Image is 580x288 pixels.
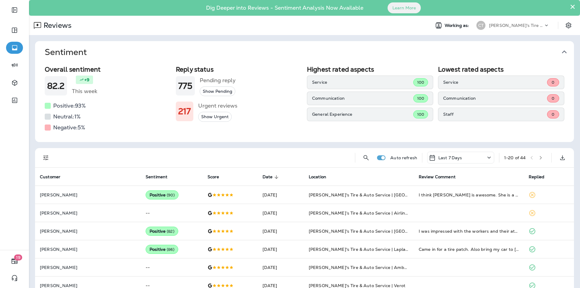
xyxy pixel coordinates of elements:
[504,155,526,160] div: 1 - 20 of 44
[417,80,424,85] span: 100
[141,258,203,277] td: --
[40,211,136,215] p: [PERSON_NAME]
[438,66,564,73] h2: Lowest rated aspects
[419,174,463,180] span: Review Comment
[208,174,219,180] span: Score
[563,20,574,31] button: Settings
[40,283,136,288] p: [PERSON_NAME]
[200,76,236,85] h5: Pending reply
[208,174,227,180] span: Score
[6,255,23,267] button: 19
[35,63,574,142] div: Sentiment
[388,2,421,13] button: Learn More
[141,204,203,222] td: --
[198,112,232,122] button: Show Urgent
[489,23,543,28] p: [PERSON_NAME]'s Tire & Auto
[258,222,304,240] td: [DATE]
[188,7,381,9] p: Dig Deeper into Reviews - Sentiment Analysis Now Available
[390,155,417,160] p: Auto refresh
[84,77,89,83] p: +9
[178,81,192,91] h1: 775
[146,245,178,254] div: Positive
[552,96,554,101] span: 0
[200,86,235,96] button: Show Pending
[40,247,136,252] p: [PERSON_NAME]
[309,247,410,252] span: [PERSON_NAME]'s Tire & Auto Service | Laplace
[552,112,554,117] span: 0
[258,204,304,222] td: [DATE]
[53,101,86,111] h5: Positive: 93 %
[167,247,174,252] span: ( 86 )
[309,228,441,234] span: [PERSON_NAME]'s Tire & Auto Service | [GEOGRAPHIC_DATA]
[176,66,302,73] h2: Reply status
[419,174,456,180] span: Review Comment
[419,192,519,198] div: I think Heather is awesome. She is a go-getter and very efficient. She has a lot of energy, is ve...
[146,227,178,236] div: Positive
[552,80,554,85] span: 0
[14,254,22,260] span: 19
[529,174,544,180] span: Replied
[41,21,72,30] p: Reviews
[263,174,281,180] span: Date
[40,229,136,234] p: [PERSON_NAME]
[40,265,136,270] p: [PERSON_NAME]
[570,2,575,11] button: Close
[40,152,52,164] button: Filters
[40,174,68,180] span: Customer
[419,228,519,234] div: I was impressed with the workers and their attention to the customers needs and the quality of th...
[312,96,413,101] p: Communication
[309,265,420,270] span: [PERSON_NAME]'s Tire & Auto Service | Ambassador
[45,47,87,57] h1: Sentiment
[417,112,424,117] span: 100
[167,193,175,198] span: ( 90 )
[146,174,167,180] span: Sentiment
[417,96,424,101] span: 100
[40,174,60,180] span: Customer
[312,112,413,117] p: General Experience
[53,123,85,132] h5: Negative: 5 %
[146,190,179,199] div: Positive
[309,174,326,180] span: Location
[258,258,304,277] td: [DATE]
[312,80,413,85] p: Service
[443,112,547,117] p: Staff
[556,152,569,164] button: Export as CSV
[476,21,485,30] div: CT
[45,66,171,73] h2: Overall sentiment
[443,80,547,85] p: Service
[445,23,470,28] span: Working as:
[167,229,174,234] span: ( 82 )
[443,96,547,101] p: Communication
[47,81,65,91] h1: 82.2
[178,106,191,116] h1: 217
[258,240,304,258] td: [DATE]
[146,174,175,180] span: Sentiment
[360,152,372,164] button: Search Reviews
[263,174,273,180] span: Date
[40,41,579,63] button: Sentiment
[6,4,23,16] button: Expand Sidebar
[40,193,136,197] p: [PERSON_NAME]
[309,174,334,180] span: Location
[419,246,519,252] div: Came in for a tire patch. Also bring my car to Chabill’s for regular service. A wonderful place w...
[529,174,552,180] span: Replied
[258,186,304,204] td: [DATE]
[438,155,462,160] p: Last 7 Days
[72,86,97,96] h5: This week
[198,101,237,111] h5: Urgent reviews
[309,210,418,216] span: [PERSON_NAME]’s Tire & Auto Service | Airline Hwy
[53,112,81,121] h5: Neutral: 1 %
[307,66,433,73] h2: Highest rated aspects
[309,192,441,198] span: [PERSON_NAME]'s Tire & Auto Service | [GEOGRAPHIC_DATA]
